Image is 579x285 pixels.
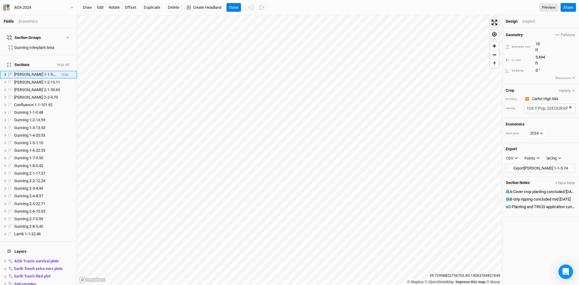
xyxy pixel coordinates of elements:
[14,118,45,122] span: Gunning 1-2-13.59
[14,148,45,153] span: Gunning 1-6-22.55
[14,217,43,221] span: Gunning 2-7-0.99
[14,133,45,138] span: Gunning 1-4-20.53
[14,87,73,92] div: Carter 2-1-39.65
[14,209,45,214] span: Gunning 2-6-15.55
[14,95,58,100] span: [PERSON_NAME] 2-2-9.70
[506,68,532,73] div: heading
[510,197,575,202] div: B-Grip ripping concluded mid Mar '24
[246,3,257,12] button: Undo (^z)
[14,45,73,50] div: Gunning Interplant Area
[506,88,514,93] h4: Crop
[122,3,139,12] button: offset
[558,88,575,93] button: Variety
[79,276,106,283] a: Mapbox logo
[14,224,73,229] div: Gunning 2-8-5.40
[506,33,523,37] h4: Geometry
[561,3,576,12] button: Share
[546,155,557,161] div: lat,lng
[522,154,543,163] button: Points
[14,103,73,107] div: Confluence 1-1-101.92
[14,224,43,229] span: Gunning 2-8-5.40
[486,280,500,284] a: Maxar
[490,51,499,59] span: Zoom out
[14,110,43,115] span: Gunning 1-1-0.48
[506,19,517,24] div: Design
[506,106,521,111] div: variety
[141,3,163,12] button: Duplicate
[569,104,571,111] button: ×
[502,188,579,195] button: A-Cover crop planting concluded [DATE]
[7,62,30,67] span: Sections
[77,15,502,285] canvas: Map
[490,18,499,27] button: Enter fullscreen
[14,5,31,11] div: AOA 2024
[14,125,45,130] span: Gunning 1-3-13.53
[506,180,530,186] span: Section Notes
[14,266,63,271] span: Earth Touch extra surv plots
[94,3,106,12] button: edit
[14,80,73,85] div: Carter 1-2-13.11
[14,80,60,84] span: [PERSON_NAME] 1-2-13.11
[14,194,73,198] div: Gunning 2-4-8.37
[226,3,241,12] button: Done
[14,201,45,206] span: Gunning 2-5-22.71
[14,232,73,236] div: Lamb 1-1-22.46
[57,63,70,67] button: Hide All
[14,186,73,191] div: Gunning 2-3-4.99
[7,35,41,40] div: Section Groups
[506,58,532,62] div: in row
[506,45,532,49] div: between row
[14,87,60,92] span: [PERSON_NAME] 2-1-39.65
[14,274,50,278] span: Earth Touch R&D plot
[14,72,58,77] span: [PERSON_NAME] 1-1-5.74
[555,32,575,38] button: Patterns
[62,71,68,78] span: hide
[527,129,546,138] button: 2024
[490,50,499,59] button: Zoom out
[535,48,538,52] span: ft
[14,110,73,115] div: Gunning 1-1-0.48
[506,97,521,101] div: primary
[503,154,520,163] button: CSV
[14,72,57,77] div: Carter 1-1-5.74
[14,171,45,176] span: Gunning 2-1-17.37
[14,209,73,214] div: Gunning 2-6-15.55
[14,232,41,236] span: Lamb 1-1-22.46
[428,273,502,279] div: 39.72998822756705 , -83.14063769827649
[256,3,267,12] button: Redo (^Z)
[506,131,527,136] div: start year
[14,259,73,264] div: AOA Tracts survival plots
[558,264,573,279] div: Open Intercom Messenger
[490,42,499,50] button: Zoom in
[14,217,73,221] div: Gunning 2-7-0.99
[502,203,579,211] button: C-Planting and TRICO application concluded late [DATE]
[14,141,43,145] span: Gunning 1-5-1.10
[14,141,73,145] div: Gunning 1-5-1.10
[14,201,73,206] div: Gunning 2-5-22.71
[14,194,43,198] span: Gunning 2-4-8.37
[555,180,575,186] button: + New Note
[19,19,38,24] div: Economics
[524,104,575,113] input: 104 Y Pop, 104 NR Oak, 104 Bl Chr, 43 Bl Wal, 261 Sw G, 43 SL Hic, 104 Wh Oak
[106,3,122,12] button: rotate
[14,148,73,153] div: Gunning 1-6-22.55
[506,164,575,173] button: Export[PERSON_NAME] 1-1-5.74
[14,274,73,279] div: Earth Touch R&D plot
[506,122,575,127] h4: Economics
[490,30,499,39] button: Find my location
[524,155,535,161] div: Points
[510,189,575,194] div: A-Cover crop planting concluded Feb '24
[407,280,424,284] a: Mapbox
[490,59,499,68] span: Reset bearing to north
[14,186,43,191] span: Gunning 2-3-4.99
[14,156,73,160] div: Gunning 1-7-0.50
[522,19,544,24] div: Inspect
[506,147,575,151] h4: Export
[14,156,43,160] span: Gunning 1-7-0.50
[14,163,43,168] span: Gunning 1-8-0.42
